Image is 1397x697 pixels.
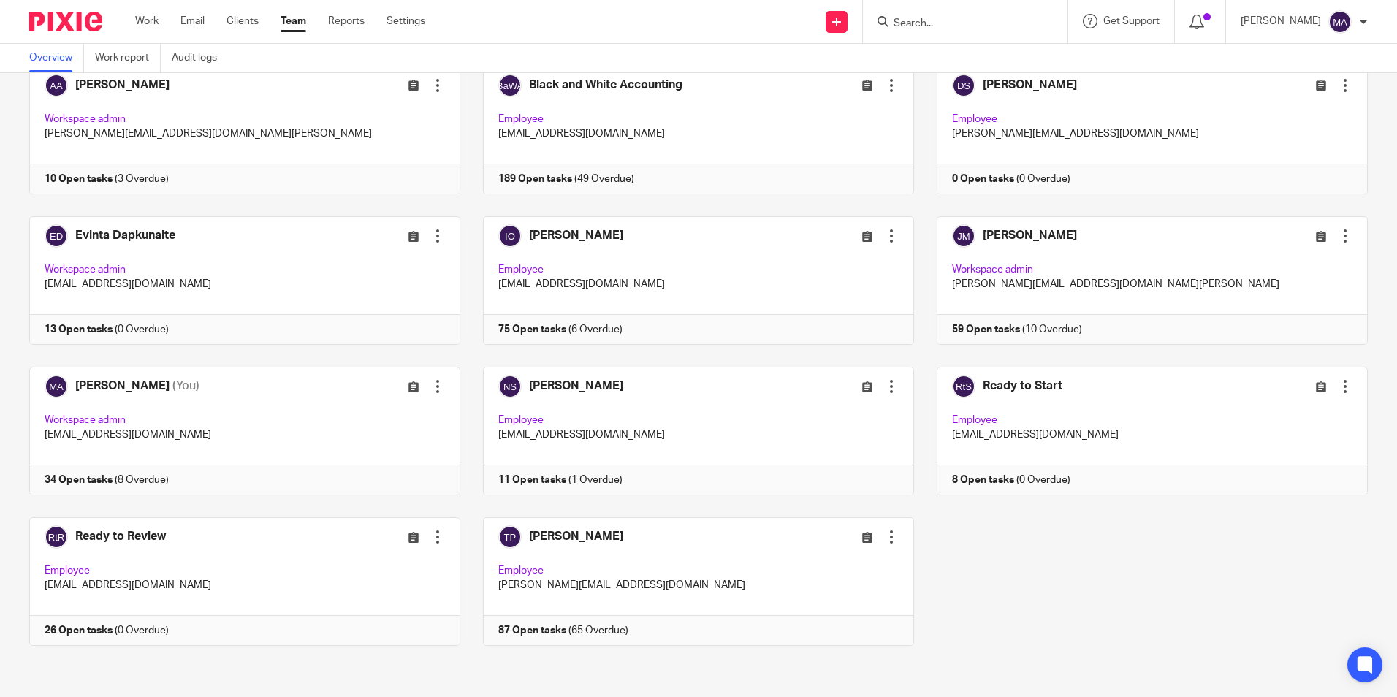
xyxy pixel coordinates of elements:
[135,14,159,28] a: Work
[1328,10,1352,34] img: svg%3E
[892,18,1024,31] input: Search
[29,44,84,72] a: Overview
[227,14,259,28] a: Clients
[387,14,425,28] a: Settings
[1241,14,1321,28] p: [PERSON_NAME]
[172,44,228,72] a: Audit logs
[281,14,306,28] a: Team
[180,14,205,28] a: Email
[328,14,365,28] a: Reports
[95,44,161,72] a: Work report
[1103,16,1160,26] span: Get Support
[29,12,102,31] img: Pixie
